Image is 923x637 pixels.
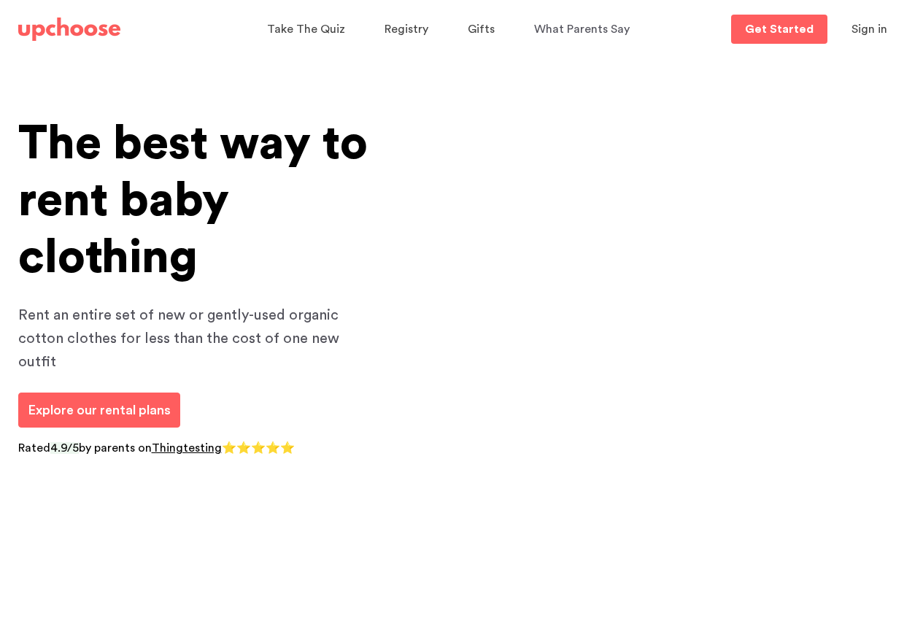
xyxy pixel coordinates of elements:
[18,304,368,374] p: Rent an entire set of new or gently-used organic cotton clothes for less than the cost of one new...
[18,120,368,281] span: The best way to rent baby clothing
[267,23,345,35] span: Take The Quiz
[28,404,171,417] span: Explore our rental plans
[18,15,120,45] a: UpChoose
[152,442,222,454] a: Thingtesting
[79,442,152,454] span: by parents on
[851,23,887,35] span: Sign in
[18,442,50,454] span: Rated
[833,15,905,44] button: Sign in
[18,18,120,41] img: UpChoose
[267,15,349,44] a: Take The Quiz
[731,15,827,44] a: Get Started
[534,23,630,35] span: What Parents Say
[468,23,495,35] span: Gifts
[385,23,428,35] span: Registry
[468,15,499,44] a: Gifts
[222,442,295,454] span: ⭐⭐⭐⭐⭐
[534,15,634,44] a: What Parents Say
[50,442,79,454] span: 4.9/5
[18,393,180,428] a: Explore our rental plans
[745,23,814,35] p: Get Started
[385,15,433,44] a: Registry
